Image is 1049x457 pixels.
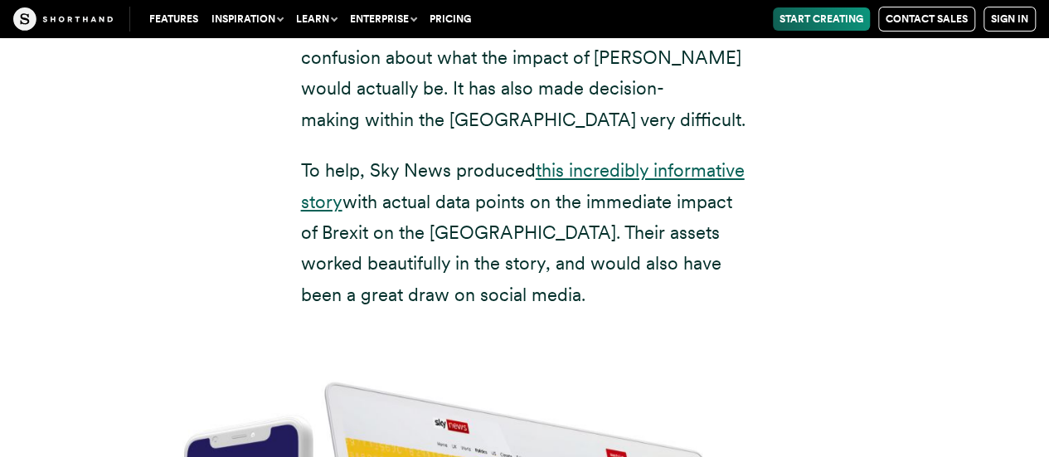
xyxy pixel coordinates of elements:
[423,7,478,31] a: Pricing
[301,159,745,211] a: this incredibly informative story
[301,155,749,310] p: To help, Sky News produced with actual data points on the immediate impact of Brexit on the [GEOG...
[343,7,423,31] button: Enterprise
[878,7,975,32] a: Contact Sales
[289,7,343,31] button: Learn
[205,7,289,31] button: Inspiration
[143,7,205,31] a: Features
[983,7,1036,32] a: Sign in
[773,7,870,31] a: Start Creating
[13,7,113,31] img: The Craft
